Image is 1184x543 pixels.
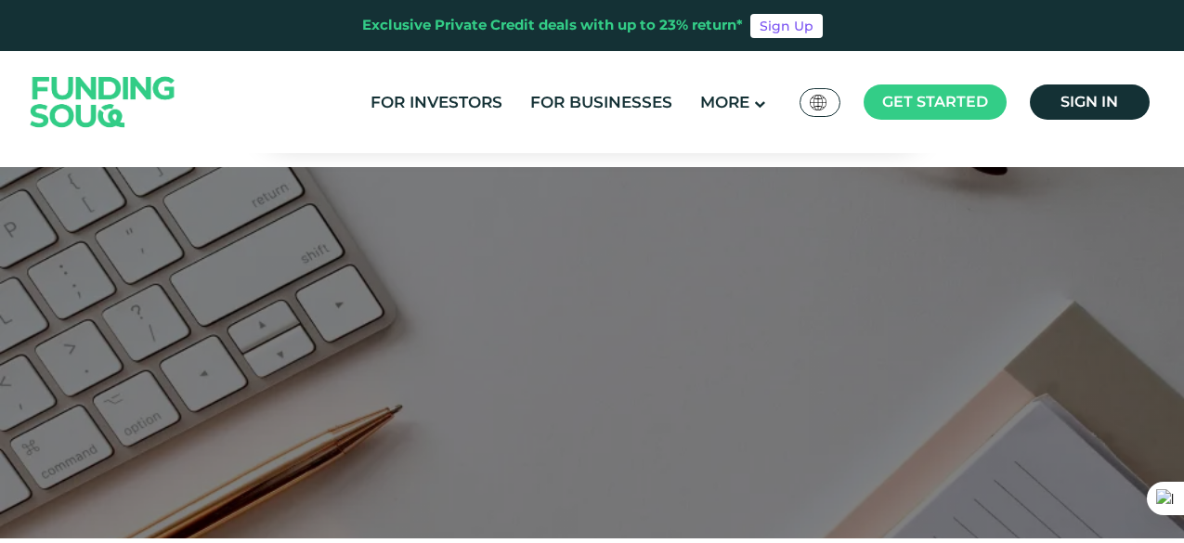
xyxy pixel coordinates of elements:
[12,55,194,149] img: Logo
[366,87,507,118] a: For Investors
[1030,84,1150,120] a: Sign in
[700,93,749,111] span: More
[882,93,988,110] span: Get started
[810,95,826,110] img: SA Flag
[750,14,823,38] a: Sign Up
[526,87,677,118] a: For Businesses
[362,15,743,36] div: Exclusive Private Credit deals with up to 23% return*
[1060,93,1118,110] span: Sign in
